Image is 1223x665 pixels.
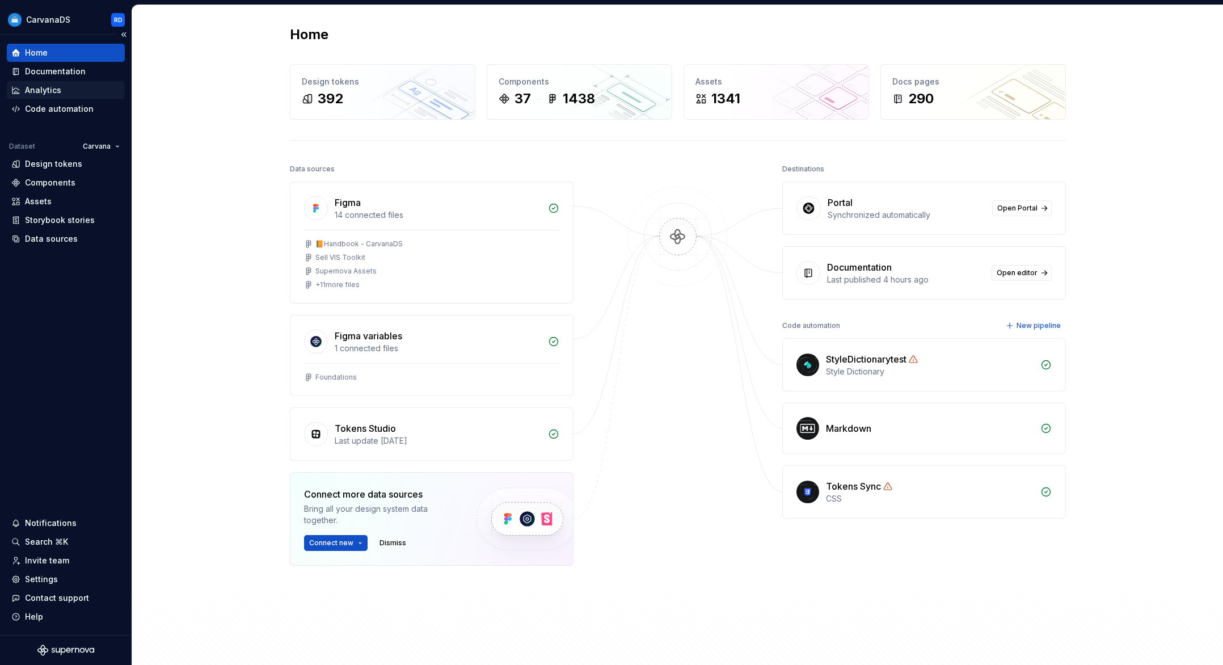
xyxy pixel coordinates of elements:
[782,161,824,177] div: Destinations
[309,538,353,548] span: Connect new
[711,90,740,108] div: 1341
[7,174,125,192] a: Components
[78,138,125,154] button: Carvana
[25,555,69,566] div: Invite team
[315,253,365,262] div: Sell VIS Toolkit
[304,535,368,551] button: Connect new
[7,230,125,248] a: Data sources
[37,645,94,656] svg: Supernova Logo
[514,90,531,108] div: 37
[318,90,343,108] div: 392
[7,44,125,62] a: Home
[335,196,361,209] div: Figma
[25,66,86,77] div: Documentation
[114,15,123,24] div: RD
[25,158,82,170] div: Design tokens
[379,538,406,548] span: Dismiss
[25,592,89,604] div: Contact support
[116,27,132,43] button: Collapse sidebar
[908,90,934,108] div: 290
[487,64,672,120] a: Components371438
[25,103,94,115] div: Code automation
[7,211,125,229] a: Storybook stories
[26,14,70,26] div: CarvanaDS
[827,260,892,274] div: Documentation
[25,536,68,548] div: Search ⌘K
[2,7,129,32] button: CarvanaDSRD
[335,329,402,343] div: Figma variables
[826,366,1034,377] div: Style Dictionary
[782,318,840,334] div: Code automation
[1017,321,1061,330] span: New pipeline
[315,267,377,276] div: Supernova Assets
[7,570,125,588] a: Settings
[826,422,871,435] div: Markdown
[304,487,457,501] div: Connect more data sources
[25,177,75,188] div: Components
[9,142,35,151] div: Dataset
[1002,318,1066,334] button: New pipeline
[7,608,125,626] button: Help
[290,407,573,461] a: Tokens StudioLast update [DATE]
[25,214,95,226] div: Storybook stories
[7,514,125,532] button: Notifications
[304,503,457,526] div: Bring all your design system data together.
[315,280,360,289] div: + 11 more files
[335,435,541,447] div: Last update [DATE]
[827,274,985,285] div: Last published 4 hours ago
[290,161,335,177] div: Data sources
[25,47,48,58] div: Home
[335,343,541,354] div: 1 connected files
[695,76,857,87] div: Assets
[290,182,573,304] a: Figma14 connected files📙Handbook - CarvanaDSSell VIS ToolkitSupernova Assets+11more files
[7,192,125,211] a: Assets
[302,76,463,87] div: Design tokens
[374,535,411,551] button: Dismiss
[290,64,475,120] a: Design tokens392
[563,90,595,108] div: 1438
[826,479,881,493] div: Tokens Sync
[335,209,541,221] div: 14 connected files
[7,62,125,81] a: Documentation
[7,533,125,551] button: Search ⌘K
[25,574,58,585] div: Settings
[25,85,61,96] div: Analytics
[8,13,22,27] img: 385de8ec-3253-4064-8478-e9f485bb8188.png
[315,239,403,249] div: 📙Handbook - CarvanaDS
[335,422,396,435] div: Tokens Studio
[997,268,1038,277] span: Open editor
[992,265,1052,281] a: Open editor
[315,373,357,382] div: Foundations
[25,196,52,207] div: Assets
[892,76,1054,87] div: Docs pages
[25,517,77,529] div: Notifications
[7,155,125,173] a: Design tokens
[7,552,125,570] a: Invite team
[25,233,78,245] div: Data sources
[7,589,125,607] button: Contact support
[992,200,1052,216] a: Open Portal
[7,100,125,118] a: Code automation
[997,204,1038,213] span: Open Portal
[83,142,111,151] span: Carvana
[25,611,43,622] div: Help
[880,64,1066,120] a: Docs pages290
[826,493,1034,504] div: CSS
[290,26,328,44] h2: Home
[684,64,869,120] a: Assets1341
[826,352,906,366] div: StyleDictionarytest
[828,209,985,221] div: Synchronized automatically
[499,76,660,87] div: Components
[828,196,853,209] div: Portal
[7,81,125,99] a: Analytics
[290,315,573,396] a: Figma variables1 connected filesFoundations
